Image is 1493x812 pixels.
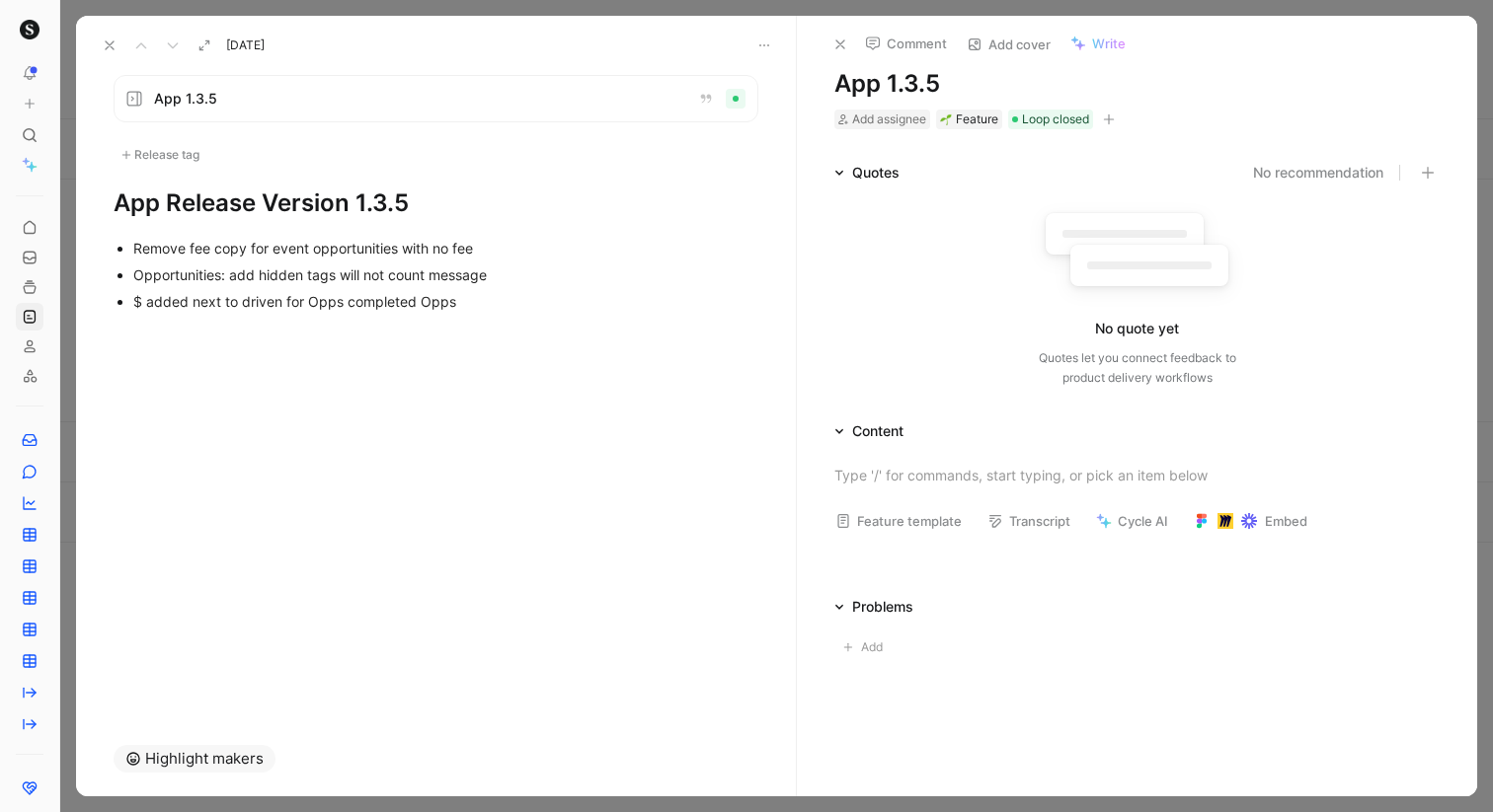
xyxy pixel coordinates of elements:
[852,111,926,126] span: Add assignee
[856,30,956,57] button: Comment
[826,161,907,185] div: Quotes
[1039,348,1236,388] div: Quotes let you connect feedback to product delivery workflows
[1253,161,1383,185] button: No recommendation
[16,16,43,43] button: shopmy
[1095,317,1179,340] div: No quote yet
[852,419,904,443] div: Content
[1022,110,1089,129] span: Loop closed
[114,143,206,167] div: Release tag
[826,419,911,443] div: Content
[979,507,1079,535] button: Transcript
[114,745,275,773] button: Highlight makers
[936,110,1002,129] div: 🌱Feature
[940,113,952,125] img: 🌱
[226,37,265,53] span: [DATE]
[861,637,889,657] span: Add
[834,68,1440,100] h1: App 1.3.5
[1008,110,1093,129] div: Loop closed
[114,146,758,164] div: Release tag
[940,110,998,129] div: Feature
[958,31,1060,58] button: Add cover
[133,264,758,285] div: Opportunities: add hidden tags will not count message
[852,595,913,619] div: Problems
[1092,35,1126,52] span: Write
[20,20,39,39] img: shopmy
[826,595,921,619] div: Problems
[114,187,758,219] h1: App Release Version 1.3.5
[826,507,971,535] button: Feature template
[1061,30,1135,57] button: Write
[133,291,758,312] div: $ added next to driven for Opps completed Opps
[852,161,900,185] div: Quotes
[1185,507,1316,535] button: Embed
[133,238,758,258] div: Remove fee copy for event opportunities with no fee
[154,87,682,111] span: App 1.3.5
[1087,507,1177,535] button: Cycle AI
[834,634,898,660] button: Add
